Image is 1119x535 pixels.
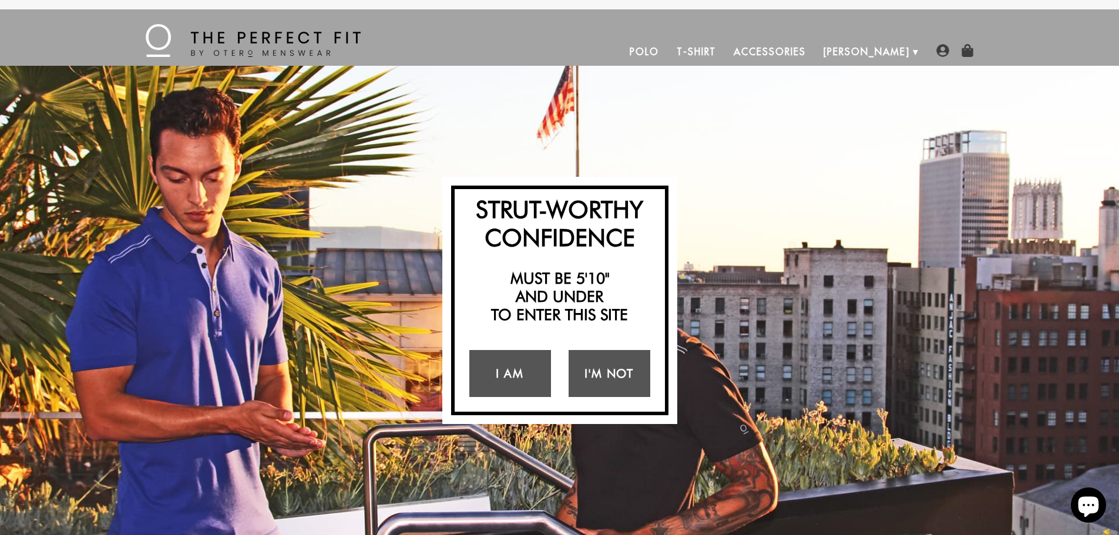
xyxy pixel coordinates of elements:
a: T-Shirt [668,38,725,66]
img: shopping-bag-icon.png [961,44,974,57]
img: The Perfect Fit - by Otero Menswear - Logo [146,24,361,57]
inbox-online-store-chat: Shopify online store chat [1067,487,1110,526]
a: [PERSON_NAME] [815,38,919,66]
h2: Strut-Worthy Confidence [461,195,659,251]
a: Polo [621,38,668,66]
a: Accessories [725,38,814,66]
a: I'm Not [569,350,650,397]
img: user-account-icon.png [936,44,949,57]
h2: Must be 5'10" and under to enter this site [461,269,659,324]
a: I Am [469,350,551,397]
